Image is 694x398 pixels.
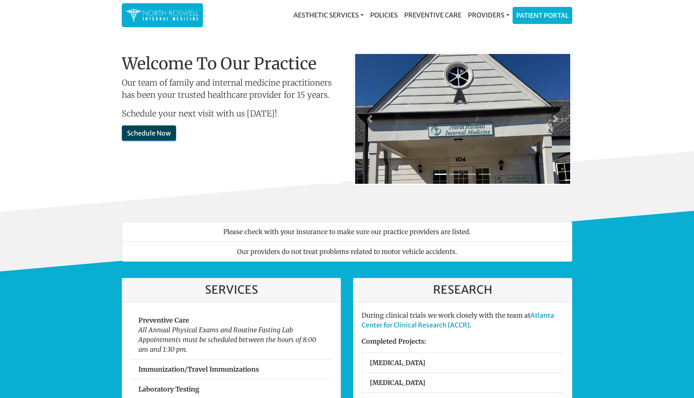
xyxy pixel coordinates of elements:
[138,326,316,353] em: All Annual Physical Exams and Routine Fasting Lab Appointments must be scheduled between the hour...
[370,359,425,367] strong: [MEDICAL_DATA]
[362,337,426,345] strong: Completed Projects:
[122,125,176,141] a: Schedule Now
[126,7,199,23] img: North Roswell Internal Medicine
[122,54,341,73] h1: Welcome To Our Practice
[465,7,513,23] a: Providers
[362,283,564,297] h3: Research
[122,222,572,242] li: Please check with your insurance to make sure our practice providers are listed.
[138,365,259,373] strong: Immunization/Travel Immunizations
[513,7,572,24] a: Patient Portal
[122,77,341,101] p: Our team of family and internal medicine practitioners has been your trusted healthcare provider ...
[138,316,189,324] strong: Preventive Care
[362,311,554,329] a: Atlanta Center for Clinical Research (ACCR)
[138,385,199,393] strong: Laboratory Testing
[367,7,401,23] a: Policies
[122,241,572,262] li: Our providers do not treat problems related to motor vehicle accidents.
[370,379,425,387] strong: [MEDICAL_DATA]
[122,108,341,120] p: Schedule your next visit with us [DATE]!
[401,7,465,23] a: Preventive Care
[362,310,564,330] p: During clinical trials we work closely with the team at .
[290,7,367,23] a: Aesthetic Services
[130,283,332,297] h3: Services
